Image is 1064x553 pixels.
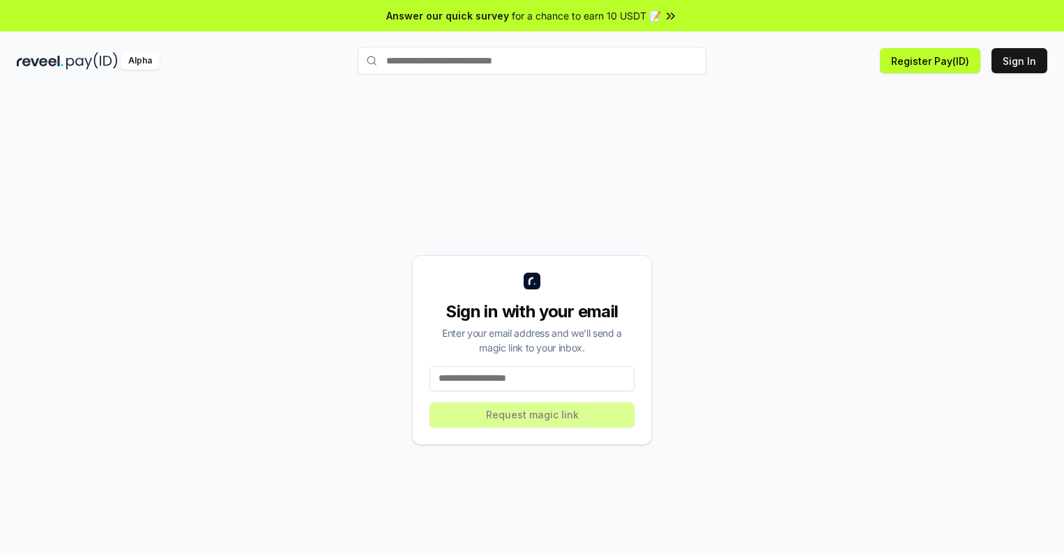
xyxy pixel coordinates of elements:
button: Register Pay(ID) [880,48,980,73]
button: Sign In [991,48,1047,73]
span: for a chance to earn 10 USDT 📝 [512,8,661,23]
img: pay_id [66,52,118,70]
span: Answer our quick survey [386,8,509,23]
img: logo_small [524,273,540,289]
div: Alpha [121,52,160,70]
div: Enter your email address and we’ll send a magic link to your inbox. [430,326,634,355]
div: Sign in with your email [430,301,634,323]
img: reveel_dark [17,52,63,70]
